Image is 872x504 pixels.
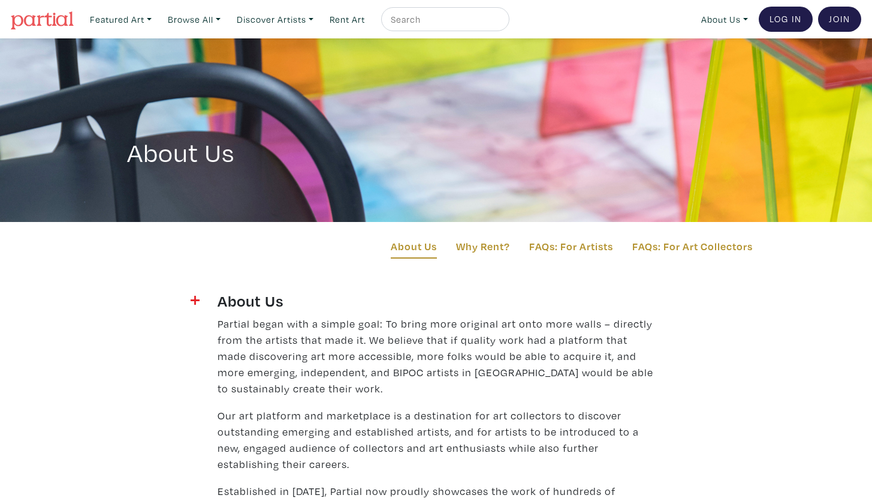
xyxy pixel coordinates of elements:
[390,12,498,27] input: Search
[85,7,157,32] a: Featured Art
[456,238,510,254] a: Why Rent?
[632,238,753,254] a: FAQs: For Art Collectors
[529,238,613,254] a: FAQs: For Artists
[218,291,655,310] h4: About Us
[218,407,655,472] p: Our art platform and marketplace is a destination for art collectors to discover outstanding emer...
[324,7,370,32] a: Rent Art
[759,7,813,32] a: Log In
[127,103,746,168] h1: About Us
[231,7,319,32] a: Discover Artists
[218,316,655,397] p: Partial began with a simple goal: To bring more original art onto more walls – directly from the ...
[696,7,753,32] a: About Us
[162,7,226,32] a: Browse All
[191,296,200,305] img: plus.svg
[818,7,861,32] a: Join
[391,238,437,259] a: About Us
